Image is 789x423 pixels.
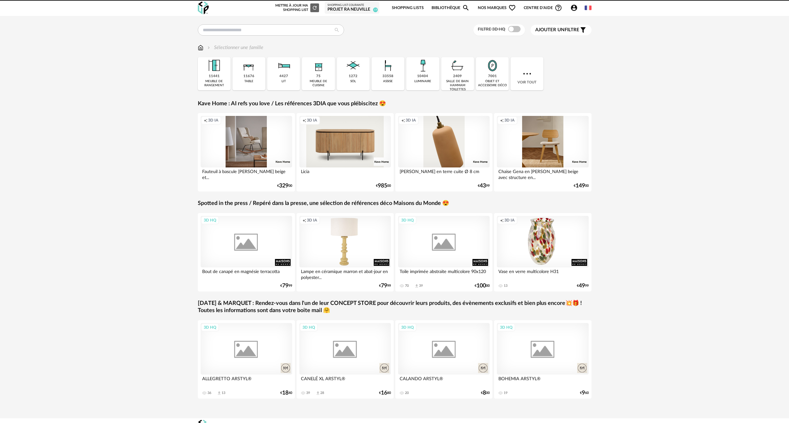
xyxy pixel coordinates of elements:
[345,57,362,74] img: Sol.png
[579,284,585,288] span: 49
[497,167,589,180] div: Chaise Gena en [PERSON_NAME] beige avec structure en...
[379,284,391,288] div: € 99
[570,4,581,12] span: Account Circle icon
[297,213,394,291] a: Creation icon 3D IA Lampe en céramique marron et abat-jour en polyester... €7999
[297,113,394,192] a: Creation icon 3D IA Licia €98500
[494,320,592,399] a: 3D HQ BOHEMIA ARSTYL® 19 €960
[381,391,387,395] span: 16
[307,218,317,223] span: 3D IA
[198,213,295,291] a: 3D HQ Bout de canapé en magnésie terracotta €7999
[349,74,357,79] div: 1272
[406,118,416,123] span: 3D IA
[198,2,209,14] img: OXP
[462,4,470,12] span: Magnify icon
[443,79,472,92] div: salle de bain hammam toilettes
[511,57,543,90] div: Voir tout
[198,100,386,107] a: Kave Home : AI refs you love / Les références 3DIA que vous plébiscitez 😍
[524,4,562,12] span: Centre d'aideHelp Circle Outline icon
[206,44,211,51] img: svg+xml;base64,PHN2ZyB3aWR0aD0iMTYiIGhlaWdodD0iMTYiIHZpZXdCb3g9IjAgMCAxNiAxNiIgZmlsbD0ibm9uZSIgeG...
[198,320,295,399] a: 3D HQ ALLEGRETTO ARSTYL® 36 Download icon 13 €1840
[201,375,292,387] div: ALLEGRETTO ARSTYL®
[279,184,288,188] span: 329
[280,284,292,288] div: € 99
[504,284,507,288] div: 13
[198,44,203,51] img: svg+xml;base64,PHN2ZyB3aWR0aD0iMTYiIGhlaWdodD0iMTciIHZpZXdCb3g9IjAgMCAxNiAxNyIgZmlsbD0ibm9uZSIgeG...
[378,184,387,188] span: 985
[398,375,490,387] div: CALANDO ARSTYL®
[206,44,263,51] div: Sélectionner une famille
[449,57,466,74] img: Salle%20de%20bain.png
[478,184,490,188] div: € 99
[217,391,222,396] span: Download icon
[483,391,486,395] span: 8
[376,184,391,188] div: € 00
[299,375,391,387] div: CANELÉ XL ARSTYL®
[198,200,449,207] a: Spotted in the press / Repéré dans la presse, une sélection de références déco Maisons du Monde 😍
[405,391,409,395] div: 20
[201,216,219,224] div: 3D HQ
[570,4,578,12] span: Account Circle icon
[201,267,292,280] div: Bout de canapé en magnésie terracotta
[477,284,486,288] span: 100
[302,118,306,123] span: Creation icon
[198,113,295,192] a: Creation icon 3D IA Fauteuil à bascule [PERSON_NAME] beige et... €32900
[497,323,515,331] div: 3D HQ
[580,391,589,395] div: € 60
[240,57,257,74] img: Table.png
[304,79,333,87] div: meuble de cuisine
[417,74,428,79] div: 10404
[419,284,423,288] div: 39
[555,4,562,12] span: Help Circle Outline icon
[350,79,356,83] div: sol
[475,284,490,288] div: € 00
[398,216,417,224] div: 3D HQ
[401,118,405,123] span: Creation icon
[243,74,254,79] div: 11676
[398,323,417,331] div: 3D HQ
[312,6,317,9] span: Refresh icon
[414,57,431,74] img: Luminaire.png
[522,68,533,79] img: more.7b13dc1.svg
[392,1,424,15] a: Shopping Lists
[208,118,218,123] span: 3D IA
[316,74,321,79] div: 75
[582,391,585,395] span: 9
[478,27,505,32] span: Filtre 3D HQ
[381,284,387,288] span: 79
[200,79,229,87] div: meuble de rangement
[320,391,324,395] div: 28
[478,79,507,87] div: objet et accessoire déco
[379,391,391,395] div: € 80
[307,118,317,123] span: 3D IA
[395,113,493,192] a: Creation icon 3D IA [PERSON_NAME] en terre cuite Ø 8 cm €4399
[300,323,318,331] div: 3D HQ
[531,25,592,35] button: Ajouter unfiltre Filter icon
[297,320,394,399] a: 3D HQ CANELÉ XL ARSTYL® 39 Download icon 28 €1680
[282,79,286,83] div: lit
[373,7,378,12] span: 19
[244,79,253,83] div: table
[299,167,391,180] div: Licia
[497,375,589,387] div: BOHEMIA ARSTYL®
[478,1,516,15] span: Nos marques
[395,213,493,291] a: 3D HQ Toile imprimée abstraite multicolore 90x120 70 Download icon 39 €10000
[500,118,504,123] span: Creation icon
[198,300,592,315] a: [DATE] & MARQUET : Rendez-vous dans l'un de leur CONCEPT STORE pour découvrir leurs produits, des...
[201,323,219,331] div: 3D HQ
[504,118,515,123] span: 3D IA
[282,284,288,288] span: 79
[299,267,391,280] div: Lampe en céramique marron et abat-jour en polyester...
[275,57,292,74] img: Literie.png
[574,184,589,188] div: € 00
[327,7,377,12] div: Projet RA Neuville
[280,391,292,395] div: € 40
[453,74,462,79] div: 2409
[327,3,377,12] a: Shopping List courante Projet RA Neuville 19
[577,284,589,288] div: € 99
[382,74,393,79] div: 33558
[535,27,565,32] span: Ajouter un
[504,391,507,395] div: 19
[201,167,292,180] div: Fauteuil à bascule [PERSON_NAME] beige et...
[274,3,319,12] div: Mettre à jour ma Shopping List
[481,391,490,395] div: € 00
